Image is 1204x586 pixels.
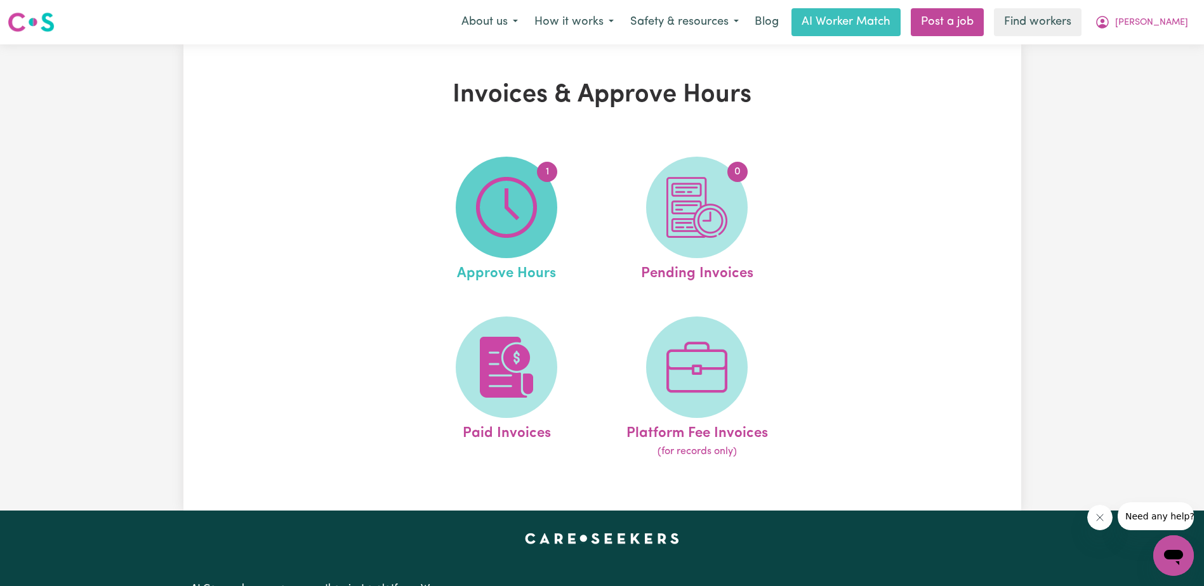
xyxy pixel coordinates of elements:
iframe: Message from company [1118,502,1194,530]
span: [PERSON_NAME] [1115,16,1188,30]
button: My Account [1087,9,1196,36]
span: Approve Hours [457,258,556,285]
span: 1 [537,162,557,182]
span: (for records only) [658,444,737,459]
a: Blog [747,8,786,36]
a: Careseekers logo [8,8,55,37]
a: AI Worker Match [791,8,901,36]
a: Find workers [994,8,1082,36]
button: Safety & resources [622,9,747,36]
span: Pending Invoices [641,258,753,285]
a: Post a job [911,8,984,36]
button: About us [453,9,526,36]
a: Paid Invoices [415,316,598,460]
span: Platform Fee Invoices [626,418,768,445]
iframe: Button to launch messaging window [1153,535,1194,576]
a: Approve Hours [415,157,598,285]
a: Careseekers home page [525,533,679,544]
h1: Invoices & Approve Hours [331,80,874,110]
span: Need any help? [8,9,77,19]
img: Careseekers logo [8,11,55,34]
span: 0 [727,162,748,182]
a: Platform Fee Invoices(for records only) [605,316,788,460]
a: Pending Invoices [605,157,788,285]
span: Paid Invoices [463,418,551,445]
iframe: Close message [1087,505,1113,530]
button: How it works [526,9,622,36]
